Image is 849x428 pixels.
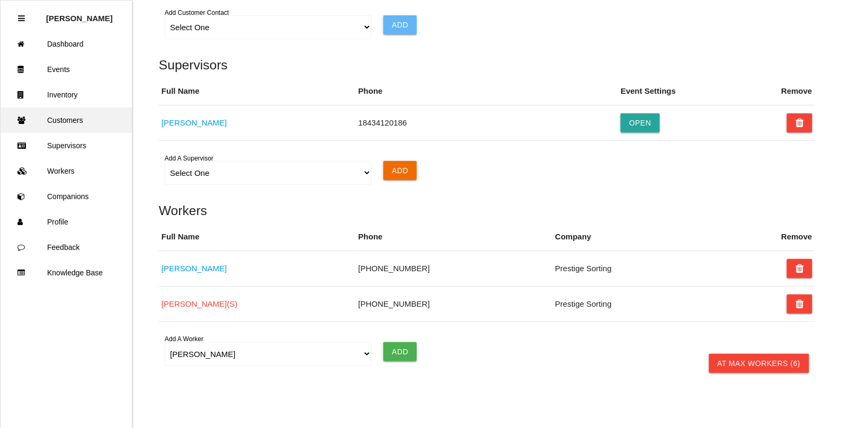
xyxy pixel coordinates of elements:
a: Events [1,57,132,82]
input: Add [383,15,417,34]
input: Add [383,342,417,361]
a: [PERSON_NAME](S) [162,299,237,308]
th: Phone [356,77,619,105]
th: Full Name [159,77,356,105]
a: [PERSON_NAME] [162,118,227,127]
label: Add Customer Contact [165,8,229,17]
a: Knowledge Base [1,260,132,286]
a: [PERSON_NAME] [162,264,227,273]
td: [PHONE_NUMBER] [356,287,553,322]
a: Dashboard [1,31,132,57]
th: Event Settings [618,77,741,105]
td: Prestige Sorting [552,287,749,322]
p: Rosie Blandino [46,6,113,23]
a: Customers [1,108,132,133]
a: Companions [1,184,132,209]
label: Add A Worker [165,335,203,344]
h5: Supervisors [159,58,815,72]
th: Phone [356,223,553,251]
a: Workers [1,158,132,184]
a: Profile [1,209,132,235]
div: Close [18,6,25,31]
label: Add A Supervisor [165,154,213,163]
td: Prestige Sorting [552,251,749,287]
a: Feedback [1,235,132,260]
th: Full Name [159,223,356,251]
th: Remove [779,223,815,251]
th: Remove [779,77,815,105]
a: Inventory [1,82,132,108]
h5: Workers [159,203,815,218]
a: Supervisors [1,133,132,158]
th: Company [552,223,749,251]
td: 18434120186 [356,105,619,141]
td: [PHONE_NUMBER] [356,251,553,287]
button: Open [621,113,660,132]
input: Add [383,161,417,180]
a: At Max Workers (6) [709,354,809,373]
